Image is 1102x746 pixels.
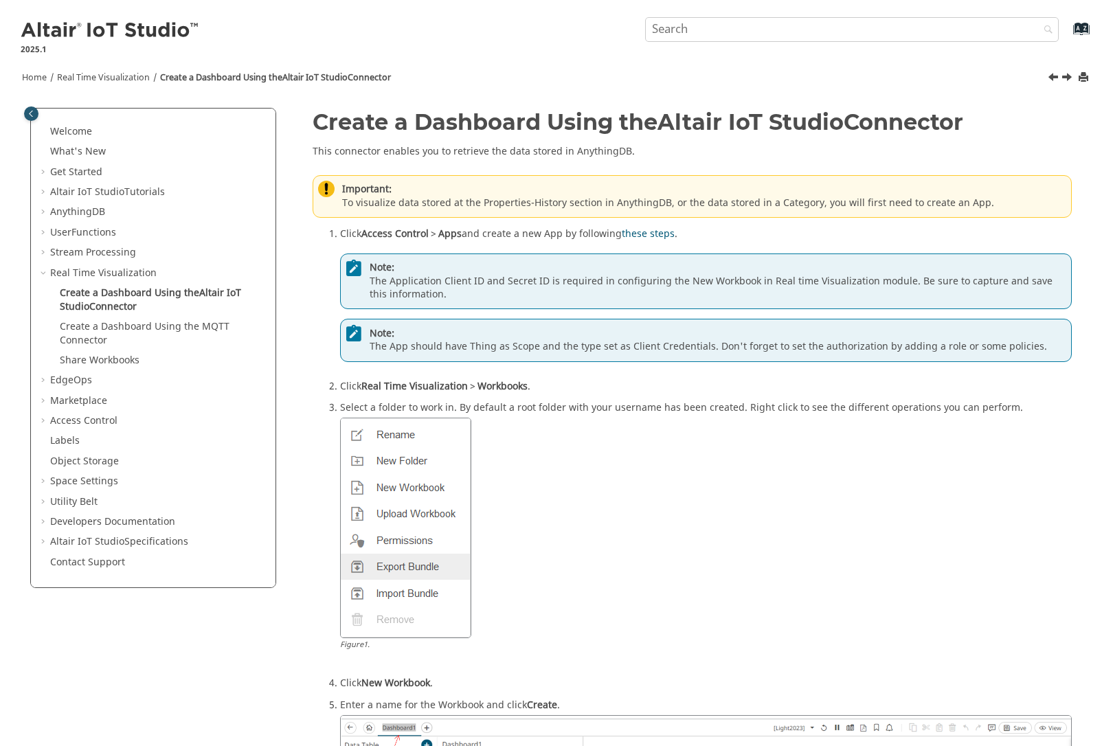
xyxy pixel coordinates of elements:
span: Select a folder to work in. By default a root folder with your username has been created. Right c... [340,398,1023,415]
span: Expand Stream Processing [39,246,50,260]
a: Create a Dashboard Using theAltair IoT StudioConnector [60,286,241,314]
span: Expand Utility Belt [39,495,50,509]
span: Expand Altair IoT StudioSpecifications [39,535,50,549]
a: Labels [50,433,80,448]
a: Stream Processing [50,245,136,260]
span: Click . [340,376,530,394]
span: Expand Developers Documentation [39,515,50,529]
span: Collapse Real Time Visualization [39,267,50,280]
a: AnythingDB [50,205,105,219]
span: Note: [370,327,1066,341]
input: Search query [645,17,1059,42]
a: Object Storage [50,454,119,468]
span: Click and create a new App by following . [340,224,677,241]
div: The App should have Thing as Scope and the type set as Client Credentials. Don't forget to set th... [340,319,1072,361]
a: Next topic: Create a Dashboard Using the MQTT Connector [1063,71,1074,87]
span: Expand UserFunctions [39,226,50,240]
span: Expand AnythingDB [39,205,50,219]
ul: Table of Contents [39,125,267,569]
a: Go to index terms page [1051,28,1082,43]
span: Altair IoT Studio [50,185,124,199]
a: Share Workbooks [60,353,139,368]
a: Marketplace [50,394,107,408]
button: Print this page [1079,69,1090,87]
span: New Workbook [361,676,430,690]
span: Altair IoT Studio [657,109,844,135]
span: Create [527,698,557,712]
div: The Application Client ID and Secret ID is required in configuring the New Workbook in Real time ... [340,253,1072,310]
button: Search [1026,17,1064,44]
span: Expand Marketplace [39,394,50,408]
span: Expand Access Control [39,414,50,428]
a: Contact Support [50,555,125,569]
a: Welcome [50,124,92,139]
span: Access Control [361,227,429,241]
span: Altair IoT Studio [282,71,348,84]
a: Real Time Visualization [50,266,157,280]
a: Get Started [50,165,102,179]
span: Workbooks [477,379,528,394]
a: UserFunctions [50,225,116,240]
span: Altair IoT Studio [50,534,124,549]
a: Utility Belt [50,495,98,509]
span: 1 [363,639,368,651]
a: Space Settings [50,474,118,488]
abbr: and then [468,379,477,394]
a: these steps [622,227,675,241]
img: default_folder_menu.png [340,418,471,638]
abbr: and then [429,227,438,241]
span: Expand Space Settings [39,475,50,488]
a: Access Control [50,414,117,428]
span: Expand Altair IoT StudioTutorials [39,185,50,199]
a: Previous topic: Real Time Visualization [1049,71,1060,87]
a: EdgeOps [50,373,92,387]
a: Real Time Visualization [57,71,150,84]
a: Create a Dashboard Using the MQTT Connector [60,319,229,348]
span: . [368,639,370,651]
span: Enter a name for the Workbook and click . [340,695,560,712]
a: Altair IoT StudioSpecifications [50,534,188,549]
span: Altair IoT Studio [60,286,241,314]
span: Apps [438,227,462,241]
span: Figure [340,639,370,651]
a: What's New [50,144,106,159]
h1: Create a Dashboard Using the Connector [313,110,1072,134]
p: 2025.1 [21,43,201,56]
p: This connector enables you to retrieve the data stored in AnythingDB. [313,145,1072,159]
a: Altair IoT StudioTutorials [50,185,165,199]
button: Toggle publishing table of content [24,106,38,121]
a: Create a Dashboard Using theAltair IoT StudioConnector [160,71,391,84]
span: Expand EdgeOps [39,374,50,387]
span: Important: [342,183,1066,196]
div: To visualize data stored at the Properties-History section in AnythingDB, or the data stored in a... [313,175,1072,218]
span: Note: [370,261,1066,275]
span: Expand Get Started [39,166,50,179]
span: Functions [71,225,116,240]
img: Altair IoT Studio [21,20,201,42]
span: Click . [340,673,433,690]
a: Developers Documentation [50,515,175,529]
nav: Tools [1,59,1101,91]
a: Home [22,71,47,84]
span: Real Time Visualization [361,379,468,394]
